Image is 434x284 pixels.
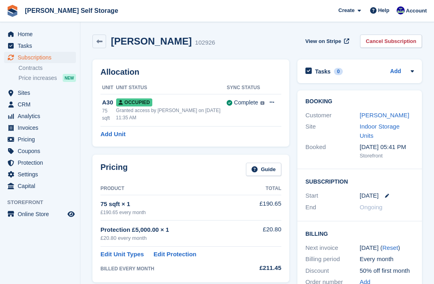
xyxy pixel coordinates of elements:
[100,209,248,216] div: £190.65 every month
[305,243,360,253] div: Next invoice
[305,98,414,105] h2: Booking
[18,74,57,82] span: Price increases
[248,264,281,273] div: £211.45
[18,145,66,157] span: Coupons
[305,122,360,140] div: Site
[305,266,360,276] div: Discount
[18,110,66,122] span: Analytics
[63,74,76,82] div: NEW
[100,163,128,176] h2: Pricing
[66,209,76,219] a: Preview store
[260,101,264,105] img: icon-info-grey-7440780725fd019a000dd9b08b2336e03edf1995a4989e88bcd33f0948082b44.svg
[4,180,76,192] a: menu
[246,163,281,176] a: Guide
[305,111,360,120] div: Customer
[116,98,152,106] span: Occupied
[360,152,414,160] div: Storefront
[116,82,227,94] th: Unit Status
[102,107,116,122] div: 75 sqft
[4,29,76,40] a: menu
[378,6,389,14] span: Help
[305,177,414,185] h2: Subscription
[360,143,414,152] div: [DATE] 05:41 PM
[6,5,18,17] img: stora-icon-8386f47178a22dfd0bd8f6a31ec36ba5ce8667c1dd55bd0f319d3a0aa187defe.svg
[18,169,66,180] span: Settings
[360,123,399,139] a: Indoor Storage Units
[18,180,66,192] span: Capital
[100,82,116,94] th: Unit
[195,38,215,47] div: 102926
[305,143,360,159] div: Booked
[248,195,281,220] td: £190.65
[18,29,66,40] span: Home
[7,198,80,206] span: Storefront
[4,145,76,157] a: menu
[406,7,427,15] span: Account
[18,64,76,72] a: Contracts
[305,203,360,212] div: End
[4,87,76,98] a: menu
[18,122,66,133] span: Invoices
[18,74,76,82] a: Price increases NEW
[305,191,360,200] div: Start
[100,265,248,272] div: BILLED EVERY MONTH
[360,243,414,253] div: [DATE] ( )
[18,208,66,220] span: Online Store
[154,250,197,259] a: Edit Protection
[248,182,281,195] th: Total
[360,35,422,48] a: Cancel Subscription
[4,52,76,63] a: menu
[360,266,414,276] div: 50% off first month
[360,191,379,200] time: 2025-08-23 00:00:00 UTC
[22,4,121,17] a: [PERSON_NAME] Self Storage
[4,157,76,168] a: menu
[4,208,76,220] a: menu
[360,204,383,210] span: Ongoing
[116,107,227,121] div: Granted access by [PERSON_NAME] on [DATE] 11:35 AM
[4,110,76,122] a: menu
[4,134,76,145] a: menu
[390,67,401,76] a: Add
[227,82,264,94] th: Sync Status
[100,182,248,195] th: Product
[18,40,66,51] span: Tasks
[305,229,414,237] h2: Billing
[234,98,258,107] div: Complete
[334,68,343,75] div: 0
[100,67,281,77] h2: Allocation
[315,68,331,75] h2: Tasks
[18,87,66,98] span: Sites
[4,99,76,110] a: menu
[305,255,360,264] div: Billing period
[102,98,116,107] div: A30
[4,40,76,51] a: menu
[100,234,248,242] div: £20.80 every month
[100,130,125,139] a: Add Unit
[248,221,281,247] td: £20.80
[18,99,66,110] span: CRM
[100,200,248,209] div: 75 sqft × 1
[382,244,398,251] a: Reset
[111,36,192,47] h2: [PERSON_NAME]
[18,52,66,63] span: Subscriptions
[360,255,414,264] div: Every month
[18,134,66,145] span: Pricing
[338,6,354,14] span: Create
[4,122,76,133] a: menu
[302,35,351,48] a: View on Stripe
[18,157,66,168] span: Protection
[100,225,248,235] div: Protection £5,000.00 × 1
[100,250,144,259] a: Edit Unit Types
[4,169,76,180] a: menu
[305,37,341,45] span: View on Stripe
[360,112,409,119] a: [PERSON_NAME]
[397,6,405,14] img: Justin Farthing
